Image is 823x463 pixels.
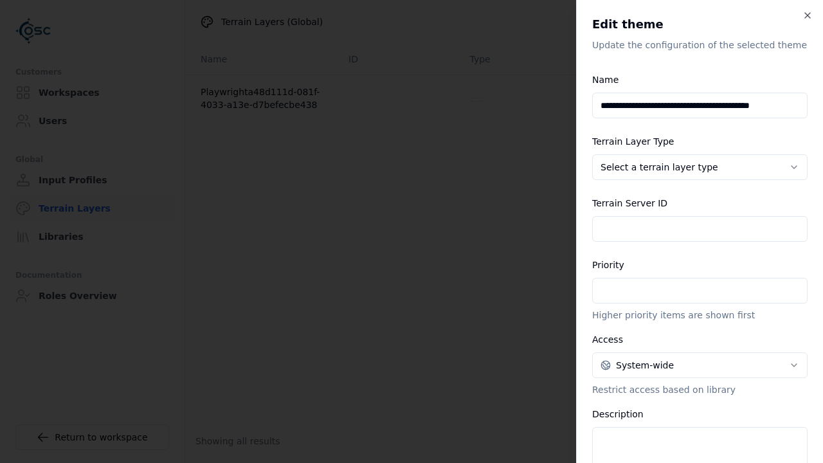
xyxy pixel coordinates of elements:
p: Restrict access based on library [592,383,808,396]
label: Priority [592,260,624,270]
label: Name [592,75,619,85]
label: Access [592,334,623,345]
label: Terrain Server ID [592,198,667,208]
p: Higher priority items are shown first [592,309,808,322]
p: Update the configuration of the selected theme [592,39,808,51]
label: Description [592,409,644,419]
label: Terrain Layer Type [592,136,674,147]
h2: Edit theme [592,15,808,33]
